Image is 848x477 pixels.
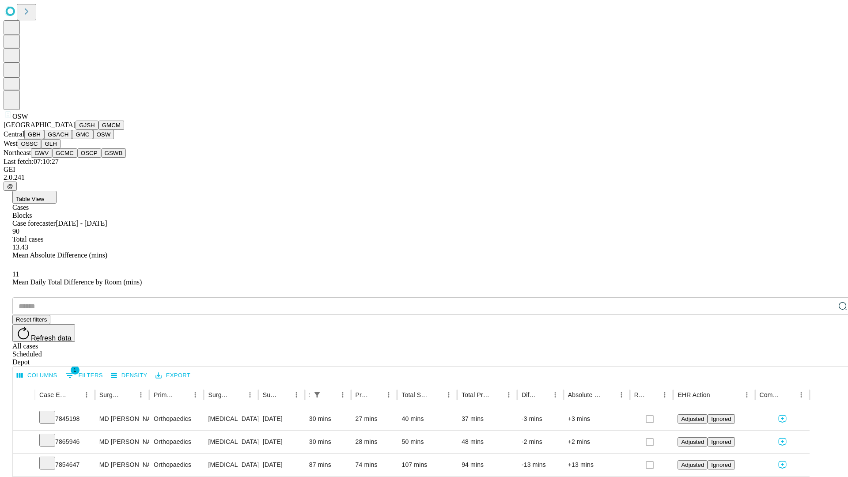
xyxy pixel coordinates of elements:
[15,369,60,382] button: Select columns
[503,389,515,401] button: Menu
[68,389,80,401] button: Sort
[356,454,393,476] div: 74 mins
[189,389,201,401] button: Menu
[12,220,56,227] span: Case forecaster
[311,389,323,401] button: Show filters
[522,454,559,476] div: -13 mins
[109,369,150,382] button: Density
[795,389,807,401] button: Menu
[309,431,347,453] div: 30 mins
[39,391,67,398] div: Case Epic Id
[462,391,489,398] div: Total Predicted Duration
[17,458,30,473] button: Expand
[31,334,72,342] span: Refresh data
[12,251,107,259] span: Mean Absolute Difference (mins)
[12,278,142,286] span: Mean Daily Total Difference by Room (mins)
[44,130,72,139] button: GSACH
[603,389,615,401] button: Sort
[760,391,782,398] div: Comments
[634,391,646,398] div: Resolved in EHR
[12,227,19,235] span: 90
[99,408,145,430] div: MD [PERSON_NAME]
[99,454,145,476] div: MD [PERSON_NAME]
[4,158,59,165] span: Last fetch: 07:10:27
[430,389,443,401] button: Sort
[56,220,107,227] span: [DATE] - [DATE]
[99,431,145,453] div: MD [PERSON_NAME]
[154,431,199,453] div: Orthopaedics
[77,148,101,158] button: OSCP
[309,391,310,398] div: Scheduled In Room Duration
[41,139,60,148] button: GLH
[646,389,659,401] button: Sort
[263,391,277,398] div: Surgery Date
[490,389,503,401] button: Sort
[263,408,300,430] div: [DATE]
[17,435,30,450] button: Expand
[76,121,98,130] button: GJSH
[72,130,93,139] button: GMC
[615,389,628,401] button: Menu
[12,113,28,120] span: OSW
[4,140,18,147] span: West
[39,431,91,453] div: 7865946
[549,389,561,401] button: Menu
[154,454,199,476] div: Orthopaedics
[208,391,230,398] div: Surgery Name
[681,416,704,422] span: Adjusted
[16,316,47,323] span: Reset filters
[4,121,76,129] span: [GEOGRAPHIC_DATA]
[17,412,30,427] button: Expand
[12,270,19,278] span: 11
[711,462,731,468] span: Ignored
[231,389,244,401] button: Sort
[681,439,704,445] span: Adjusted
[522,408,559,430] div: -3 mins
[208,431,254,453] div: [MEDICAL_DATA] RELEASE
[401,408,453,430] div: 40 mins
[4,166,844,174] div: GEI
[7,183,13,189] span: @
[522,431,559,453] div: -2 mins
[12,191,57,204] button: Table View
[80,389,93,401] button: Menu
[39,454,91,476] div: 7854647
[93,130,114,139] button: OSW
[16,196,44,202] span: Table View
[208,454,254,476] div: [MEDICAL_DATA] METACARPOPHALANGEAL
[462,431,513,453] div: 48 mins
[154,391,176,398] div: Primary Service
[4,149,31,156] span: Northeast
[12,315,50,324] button: Reset filters
[711,439,731,445] span: Ignored
[98,121,124,130] button: GMCM
[741,389,753,401] button: Menu
[309,408,347,430] div: 30 mins
[681,462,704,468] span: Adjusted
[678,414,708,424] button: Adjusted
[52,148,77,158] button: GCMC
[244,389,256,401] button: Menu
[382,389,395,401] button: Menu
[71,366,79,375] span: 1
[678,460,708,469] button: Adjusted
[12,243,28,251] span: 13.43
[63,368,105,382] button: Show filters
[31,148,52,158] button: GWV
[401,431,453,453] div: 50 mins
[708,460,734,469] button: Ignored
[708,414,734,424] button: Ignored
[12,324,75,342] button: Refresh data
[568,431,625,453] div: +2 mins
[568,408,625,430] div: +3 mins
[290,389,303,401] button: Menu
[568,391,602,398] div: Absolute Difference
[678,437,708,447] button: Adjusted
[356,408,393,430] div: 27 mins
[99,391,121,398] div: Surgeon Name
[4,130,24,138] span: Central
[708,437,734,447] button: Ignored
[537,389,549,401] button: Sort
[568,454,625,476] div: +13 mins
[208,408,254,430] div: [MEDICAL_DATA] RELEASE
